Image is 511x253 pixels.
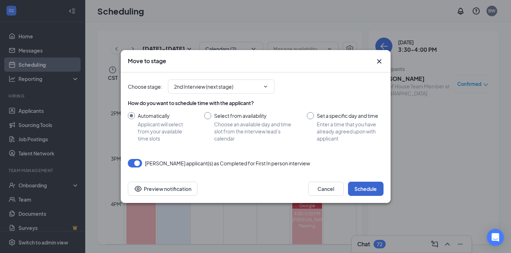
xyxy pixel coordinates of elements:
svg: Eye [134,185,142,193]
button: Schedule [348,182,384,196]
span: Choose stage : [128,83,162,90]
div: Open Intercom Messenger [487,229,504,246]
span: [PERSON_NAME] applicant(s) as Completed for First In person interview [145,159,310,167]
svg: ChevronDown [263,84,268,89]
button: Preview notificationEye [128,182,197,196]
div: How do you want to schedule time with the applicant? [128,99,384,106]
button: Cancel [308,182,344,196]
button: Close [375,57,384,66]
svg: Cross [375,57,384,66]
h3: Move to stage [128,57,166,65]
